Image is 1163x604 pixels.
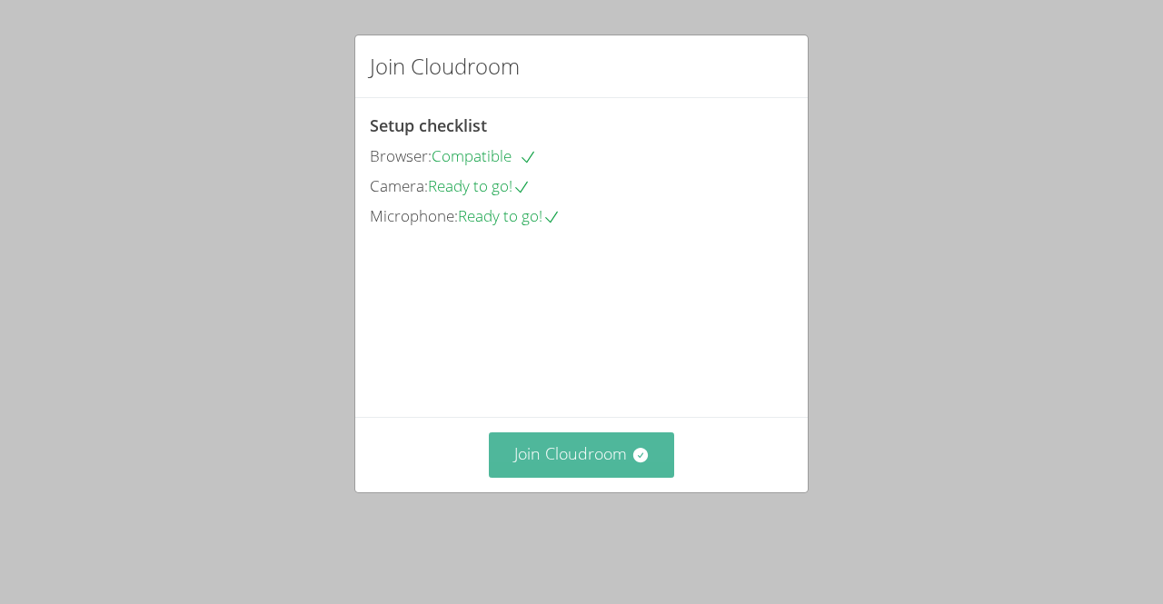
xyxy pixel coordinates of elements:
span: Ready to go! [428,175,531,196]
span: Microphone: [370,205,458,226]
span: Camera: [370,175,428,196]
span: Ready to go! [458,205,561,226]
h2: Join Cloudroom [370,50,520,83]
span: Compatible [432,145,537,166]
span: Browser: [370,145,432,166]
span: Setup checklist [370,114,487,136]
button: Join Cloudroom [489,432,675,477]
